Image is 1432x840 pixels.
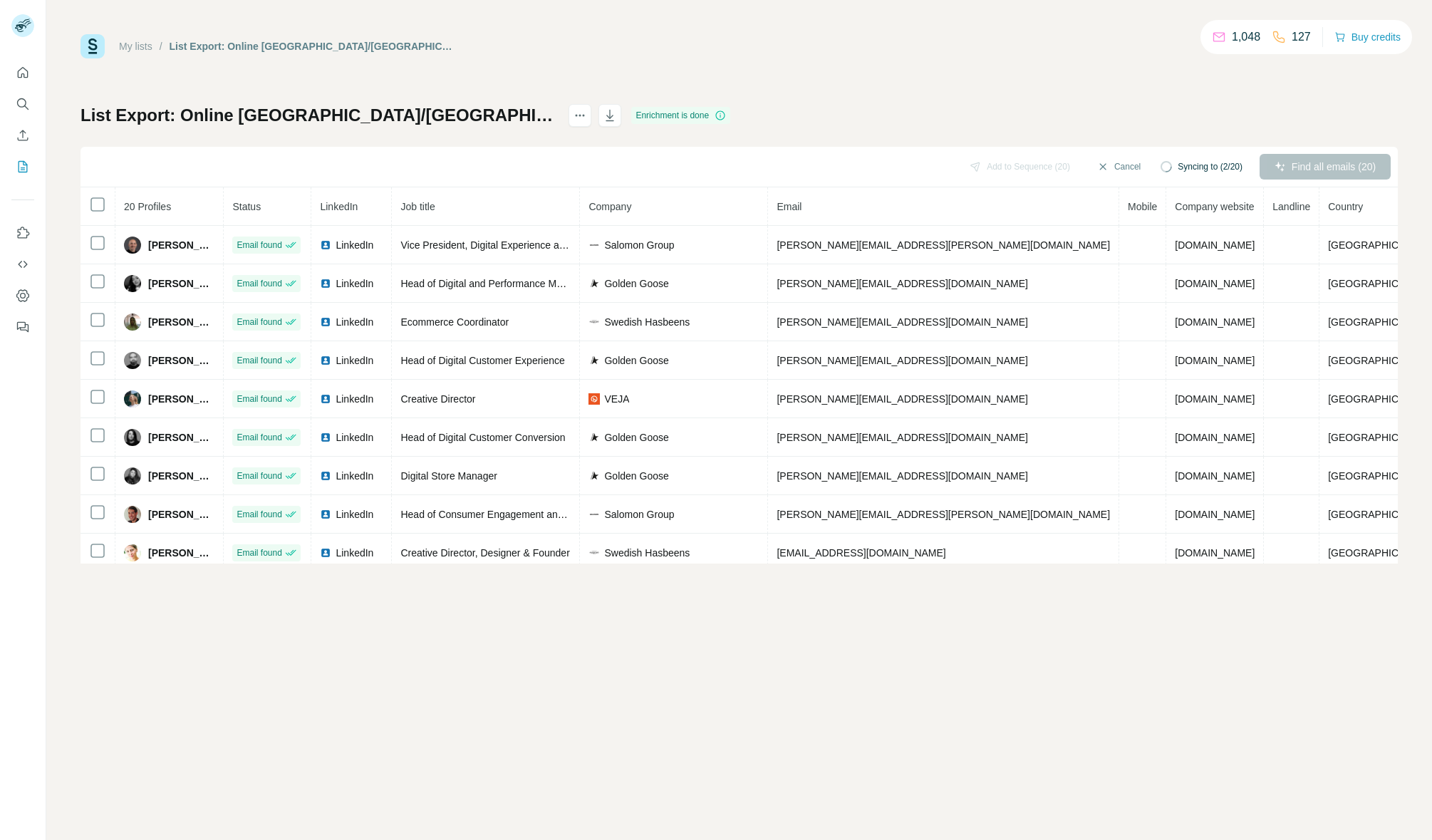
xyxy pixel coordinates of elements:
[1328,432,1432,443] span: [GEOGRAPHIC_DATA]
[336,315,373,329] span: LinkedIn
[11,123,34,148] button: Enrich CSV
[320,316,331,328] img: LinkedIn logo
[336,546,373,560] span: LinkedIn
[777,432,1027,443] span: [PERSON_NAME][EMAIL_ADDRESS][DOMAIN_NAME]
[148,507,214,522] span: [PERSON_NAME]
[777,201,801,212] span: Email
[400,393,475,405] span: Creative Director
[400,509,597,520] span: Head of Consumer Engagement and Loyalty
[237,546,281,559] span: Email found
[336,507,373,522] span: LinkedIn
[320,393,331,405] img: LinkedIn logo
[1175,509,1255,520] span: [DOMAIN_NAME]
[148,315,214,329] span: [PERSON_NAME]
[604,546,690,560] span: Swedish Hasbeens
[588,393,600,405] img: company-logo
[604,276,668,291] span: Golden Goose
[320,355,331,366] img: LinkedIn logo
[232,201,261,212] span: Status
[124,429,141,446] img: Avatar
[237,470,281,482] span: Email found
[160,39,162,53] li: /
[400,470,497,482] span: Digital Store Manager
[124,352,141,369] img: Avatar
[336,430,373,445] span: LinkedIn
[588,355,600,366] img: company-logo
[1175,393,1255,405] span: [DOMAIN_NAME]
[320,509,331,520] img: LinkedIn logo
[320,239,331,251] img: LinkedIn logo
[1175,547,1255,559] span: [DOMAIN_NAME]
[237,277,281,290] span: Email found
[124,275,141,292] img: Avatar
[11,283,34,308] button: Dashboard
[1328,355,1432,366] span: [GEOGRAPHIC_DATA]
[237,354,281,367] span: Email found
[777,355,1027,366] span: [PERSON_NAME][EMAIL_ADDRESS][DOMAIN_NAME]
[237,316,281,328] span: Email found
[1178,160,1242,173] span: Syncing to (2/20)
[320,432,331,443] img: LinkedIn logo
[237,508,281,521] span: Email found
[631,107,730,124] div: Enrichment is done
[1292,28,1311,46] p: 127
[11,91,34,117] button: Search
[588,239,600,251] img: company-logo
[148,430,214,445] span: [PERSON_NAME]
[1128,201,1157,212] span: Mobile
[124,544,141,561] img: Avatar
[1175,316,1255,328] span: [DOMAIN_NAME]
[148,353,214,368] span: [PERSON_NAME]
[237,239,281,252] span: Email found
[604,469,668,483] span: Golden Goose
[320,278,331,289] img: LinkedIn logo
[81,104,556,127] h1: List Export: Online [GEOGRAPHIC_DATA]/[GEOGRAPHIC_DATA] - [DATE] 13:45
[124,506,141,523] img: Avatar
[124,467,141,484] img: Avatar
[1232,28,1260,46] p: 1,048
[400,316,509,328] span: Ecommerce Coordinator
[1175,239,1255,251] span: [DOMAIN_NAME]
[1328,470,1432,482] span: [GEOGRAPHIC_DATA]
[604,392,629,406] span: VEJA
[1328,201,1363,212] span: Country
[604,430,668,445] span: Golden Goose
[320,470,331,482] img: LinkedIn logo
[400,432,565,443] span: Head of Digital Customer Conversion
[777,239,1110,251] span: [PERSON_NAME][EMAIL_ADDRESS][PERSON_NAME][DOMAIN_NAME]
[1175,470,1255,482] span: [DOMAIN_NAME]
[1272,201,1310,212] span: Landline
[336,392,373,406] span: LinkedIn
[777,316,1027,328] span: [PERSON_NAME][EMAIL_ADDRESS][DOMAIN_NAME]
[1328,547,1432,559] span: [GEOGRAPHIC_DATA]
[777,470,1027,482] span: [PERSON_NAME][EMAIL_ADDRESS][DOMAIN_NAME]
[400,201,435,212] span: Job title
[124,313,141,331] img: Avatar
[1328,239,1432,251] span: [GEOGRAPHIC_DATA]
[1175,201,1254,212] span: Company website
[1175,355,1255,366] span: [DOMAIN_NAME]
[148,546,214,560] span: [PERSON_NAME]
[588,547,600,559] img: company-logo
[1328,393,1432,405] span: [GEOGRAPHIC_DATA]
[400,547,569,559] span: Creative Director, Designer & Founder
[11,220,34,246] button: Use Surfe on LinkedIn
[237,431,281,444] span: Email found
[777,547,945,559] span: [EMAIL_ADDRESS][DOMAIN_NAME]
[336,276,373,291] span: LinkedIn
[588,470,600,482] img: company-logo
[588,278,600,289] img: company-logo
[320,547,331,559] img: LinkedIn logo
[336,353,373,368] span: LinkedIn
[588,316,600,328] img: company-logo
[336,238,373,252] span: LinkedIn
[777,509,1110,520] span: [PERSON_NAME][EMAIL_ADDRESS][PERSON_NAME][DOMAIN_NAME]
[11,154,34,180] button: My lists
[400,355,564,366] span: Head of Digital Customer Experience
[336,469,373,483] span: LinkedIn
[588,509,600,520] img: company-logo
[604,507,674,522] span: Salomon Group
[148,276,214,291] span: [PERSON_NAME]
[11,60,34,85] button: Quick start
[400,278,591,289] span: Head of Digital and Performance Marketing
